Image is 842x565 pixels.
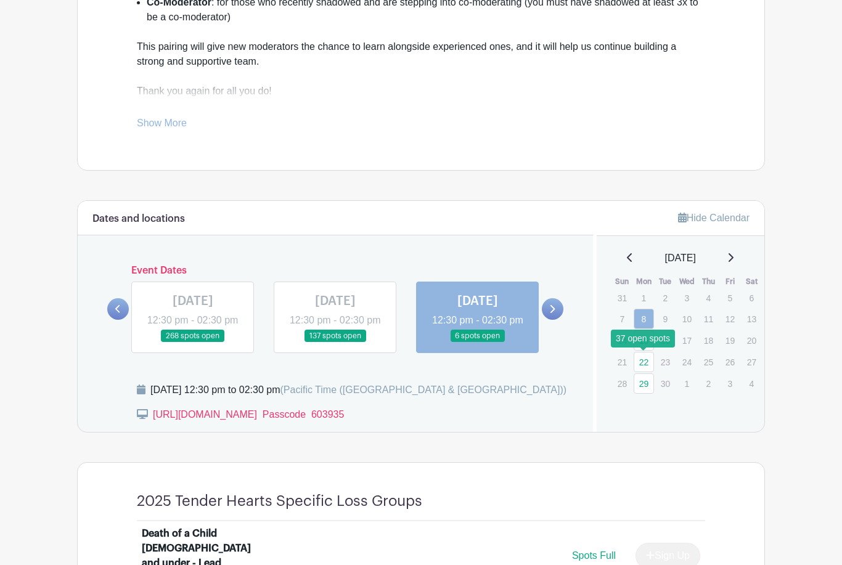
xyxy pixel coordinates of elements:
p: 25 [698,352,719,372]
h6: Dates and locations [92,213,185,225]
p: 28 [612,374,632,393]
p: 10 [677,309,697,328]
p: 21 [612,352,632,372]
th: Sun [611,275,633,288]
p: 18 [698,331,719,350]
p: 11 [698,309,719,328]
p: 12 [720,309,740,328]
th: Mon [633,275,655,288]
span: Spots Full [572,550,616,561]
a: Show More [137,118,187,133]
p: 9 [655,309,676,328]
p: 3 [720,374,740,393]
a: Hide Calendar [678,213,750,223]
a: [URL][DOMAIN_NAME] Passcode 603935 [153,409,344,420]
span: [DATE] [665,251,696,266]
p: 4 [698,288,719,307]
h6: Event Dates [129,265,542,277]
p: 17 [677,331,697,350]
p: 13 [742,309,762,328]
p: 31 [612,288,632,307]
p: 27 [742,352,762,372]
p: 6 [742,288,762,307]
span: (Pacific Time ([GEOGRAPHIC_DATA] & [GEOGRAPHIC_DATA])) [280,384,566,395]
p: 1 [677,374,697,393]
div: 37 open spots [611,330,675,348]
p: 2 [655,288,676,307]
th: Thu [698,275,719,288]
a: 22 [634,352,654,372]
p: 1 [634,288,654,307]
th: Fri [719,275,741,288]
div: [DATE] 12:30 pm to 02:30 pm [150,383,566,397]
p: 7 [612,309,632,328]
p: 3 [677,288,697,307]
div: This pairing will give new moderators the chance to learn alongside experienced ones, and it will... [137,39,705,158]
th: Sat [741,275,762,288]
a: 8 [634,309,654,329]
p: 26 [720,352,740,372]
p: 20 [742,331,762,350]
p: 19 [720,331,740,350]
p: 4 [742,374,762,393]
p: 30 [655,374,676,393]
a: 29 [634,373,654,394]
p: 23 [655,352,676,372]
p: 5 [720,288,740,307]
th: Wed [676,275,698,288]
th: Tue [655,275,676,288]
h4: 2025 Tender Hearts Specific Loss Groups [137,492,422,510]
p: 24 [677,352,697,372]
p: 2 [698,374,719,393]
